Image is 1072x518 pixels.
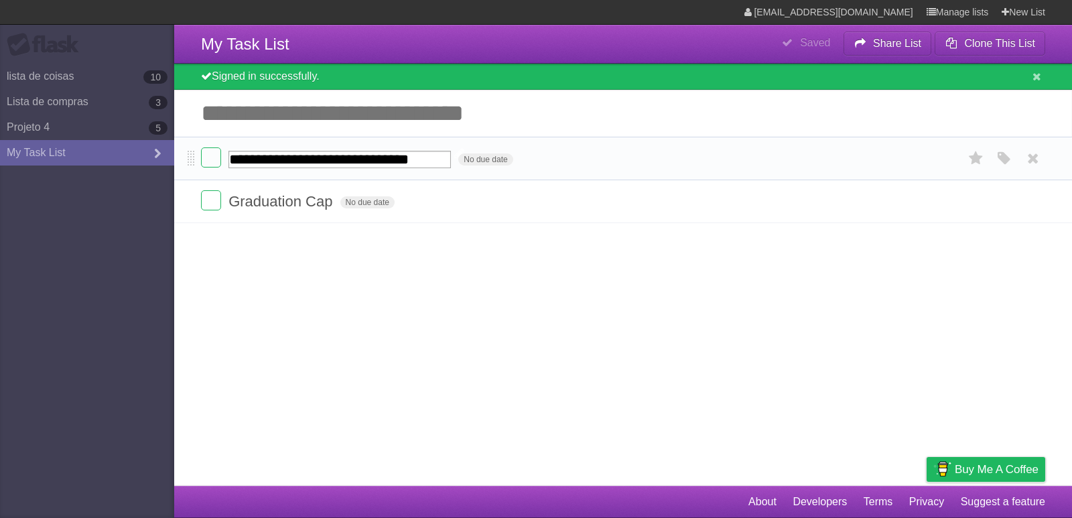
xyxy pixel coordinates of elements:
b: 5 [149,121,167,135]
label: Star task [963,147,989,170]
label: Done [201,190,221,210]
b: 3 [149,96,167,109]
a: About [748,489,777,515]
label: Done [201,147,221,168]
span: No due date [340,196,395,208]
b: 10 [143,70,167,84]
span: Graduation Cap [228,193,336,210]
span: My Task List [201,35,289,53]
span: No due date [458,153,513,166]
b: Share List [873,38,921,49]
a: Privacy [909,489,944,515]
button: Clone This List [935,31,1045,56]
a: Developers [793,489,847,515]
a: Terms [864,489,893,515]
img: Buy me a coffee [933,458,951,480]
b: Saved [800,37,830,48]
a: Buy me a coffee [927,457,1045,482]
button: Share List [844,31,932,56]
div: Signed in successfully. [174,64,1072,90]
div: Flask [7,33,87,57]
a: Suggest a feature [961,489,1045,515]
b: Clone This List [964,38,1035,49]
span: Buy me a coffee [955,458,1038,481]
